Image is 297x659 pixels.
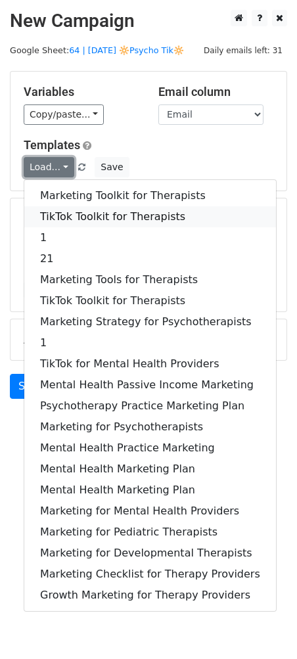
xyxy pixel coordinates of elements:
h5: Email column [158,85,273,99]
a: Mental Health Practice Marketing [24,438,276,459]
a: Copy/paste... [24,104,104,125]
small: Google Sheet: [10,45,184,55]
iframe: Chat Widget [231,596,297,659]
a: TikTok Toolkit for Therapists [24,290,276,311]
a: Marketing Strategy for Psychotherapists [24,311,276,332]
a: Marketing Checklist for Therapy Providers [24,564,276,585]
a: Mental Health Passive Income Marketing [24,375,276,396]
a: Psychotherapy Practice Marketing Plan [24,396,276,417]
a: Templates [24,138,80,152]
a: TikTok Toolkit for Therapists [24,206,276,227]
span: Daily emails left: 31 [199,43,287,58]
a: 1 [24,227,276,248]
button: Save [95,157,129,177]
a: 64 | [DATE] 🔆Psycho Tik🔆 [69,45,184,55]
a: Mental Health Marketing Plan [24,459,276,480]
h5: Variables [24,85,139,99]
a: Marketing Tools for Therapists [24,269,276,290]
a: Marketing for Mental Health Providers [24,501,276,522]
a: Marketing Toolkit for Therapists [24,185,276,206]
a: 21 [24,248,276,269]
a: Send [10,374,53,399]
a: Marketing for Psychotherapists [24,417,276,438]
a: Daily emails left: 31 [199,45,287,55]
a: Mental Health Marketing Plan [24,480,276,501]
h2: New Campaign [10,10,287,32]
a: Marketing for Pediatric Therapists [24,522,276,543]
a: TikTok for Mental Health Providers [24,353,276,375]
a: 1 [24,332,276,353]
a: Marketing for Developmental Therapists [24,543,276,564]
a: Load... [24,157,74,177]
a: Growth Marketing for Therapy Providers [24,585,276,606]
